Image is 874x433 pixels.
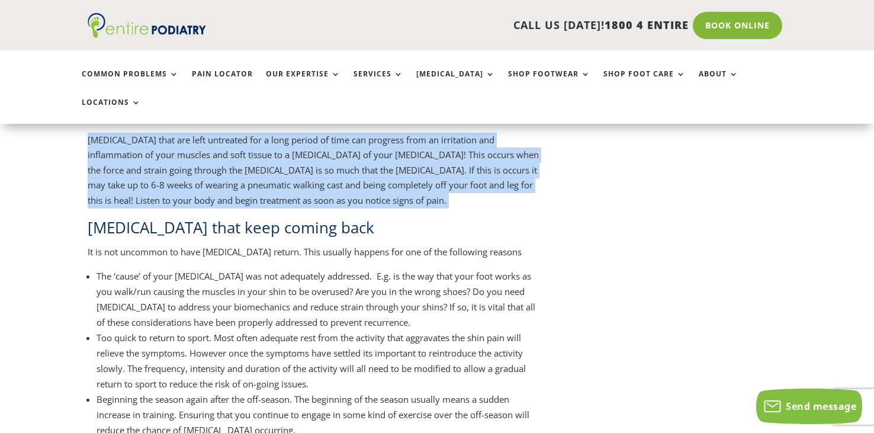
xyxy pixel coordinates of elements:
p: [MEDICAL_DATA] that are left untreated for a long period of time can progress from an irritation ... [88,133,541,217]
button: Send message [756,389,862,424]
span: 1800 4 ENTIRE [605,18,689,32]
a: Book Online [693,12,782,39]
li: Too quick to return to sport. Most often adequate rest from the activity that aggravates the shin... [97,330,541,392]
a: Pain Locator [192,70,253,95]
li: The ‘cause’ of your [MEDICAL_DATA] was not adequately addressed. E.g. is the way that your foot w... [97,268,541,330]
a: Our Expertise [266,70,340,95]
p: CALL US [DATE]! [249,18,689,33]
p: It is not uncommon to have [MEDICAL_DATA] return. This usually happens for one of the following r... [88,245,541,269]
h2: [MEDICAL_DATA] that keep coming back [88,217,541,244]
a: Shop Foot Care [603,70,686,95]
a: About [699,70,738,95]
a: [MEDICAL_DATA] [416,70,495,95]
a: Common Problems [82,70,179,95]
a: Locations [82,98,141,124]
a: Shop Footwear [508,70,590,95]
img: logo (1) [88,13,206,38]
a: Services [354,70,403,95]
span: Send message [786,400,856,413]
a: Entire Podiatry [88,28,206,40]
